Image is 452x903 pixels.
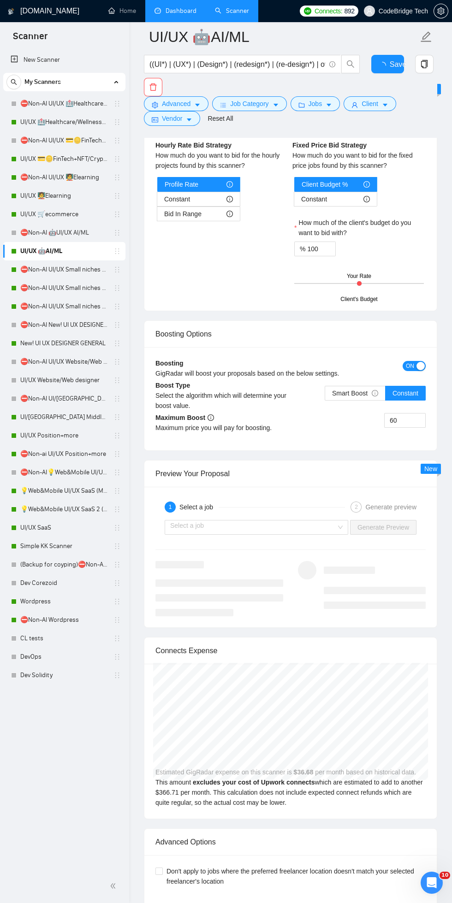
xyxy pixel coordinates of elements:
[113,579,121,587] span: holder
[108,7,136,15] a: homeHome
[326,101,332,108] span: caret-down
[230,99,268,109] span: Job Category
[144,96,208,111] button: settingAdvancedcaret-down
[155,360,184,367] b: Boosting
[390,59,406,70] span: Save
[344,96,396,111] button: userClientcaret-down
[164,192,190,206] span: Constant
[165,177,198,191] span: Profile Rate
[163,866,426,886] span: Don't apply to jobs where the preferred freelancer location doesn't match your selected freelance...
[113,303,121,310] span: holder
[20,555,108,574] a: (Backup for coyping)⛔Non-AI New! UI UX DESIGN GENERAL
[144,78,162,96] button: delete
[144,83,162,91] span: delete
[20,242,108,260] a: UI/UX 🤖AI/ML
[20,168,108,187] a: ⛔Non-AI UI/UX 🧑‍🏫Elearning
[371,55,404,73] button: Save
[155,142,232,149] b: Hourly Rate Bid Strategy
[6,75,21,89] button: search
[113,635,121,642] span: holder
[301,192,327,206] span: Constant
[113,672,121,679] span: holder
[113,543,121,550] span: holder
[332,390,378,397] span: Smart Boost
[307,242,335,256] input: How much of the client's budget do you want to bid with?
[20,187,108,205] a: UI/UX 🧑‍🏫Elearning
[155,321,426,347] div: Boosting Options
[113,137,121,144] span: holder
[20,611,108,629] a: ⛔Non-AI Wordpress
[113,616,121,624] span: holder
[20,445,108,463] a: ⛔Non-ai UI/UX Position+more
[215,7,249,15] a: searchScanner
[294,218,424,238] label: How much of the client's budget do you want to bid with?
[20,131,108,150] a: ⛔Non-AI UI/UX 💳🪙FinTech+NFT/Crypto/Blockchain/Casino
[347,272,371,281] div: Your Rate
[113,524,121,531] span: holder
[113,284,121,292] span: holder
[382,101,388,108] span: caret-down
[20,519,108,537] a: UI/UX SaaS
[406,361,414,371] span: ON
[20,629,108,648] a: CL tests
[304,7,311,15] img: upwork-logo.png
[179,502,219,513] div: Select a job
[113,450,121,458] span: holder
[113,229,121,236] span: holder
[113,358,121,366] span: holder
[113,100,121,107] span: holder
[273,101,279,108] span: caret-down
[149,59,325,70] input: Search Freelance Jobs...
[152,101,158,108] span: setting
[24,73,61,91] span: My Scanners
[155,382,190,389] b: Boost Type
[372,390,378,396] span: info-circle
[194,101,201,108] span: caret-down
[162,113,182,124] span: Vendor
[152,116,158,123] span: idcard
[291,96,340,111] button: folderJobscaret-down
[20,463,108,482] a: ⛔Non-AI💡Web&Mobile UI/UX SaaS (Mariia)
[292,150,426,171] div: How much do you want to bid for the fixed price jobs found by this scanner?
[155,150,289,171] div: How much do you want to bid for the hourly projects found by this scanner?
[20,390,108,408] a: ⛔Non-AI UI/[GEOGRAPHIC_DATA] Middle - [GEOGRAPHIC_DATA], [GEOGRAPHIC_DATA], [GEOGRAPHIC_DATA], [G...
[113,174,121,181] span: holder
[292,142,367,149] b: Fixed Price Bid Strategy
[298,101,305,108] span: folder
[113,248,121,255] span: holder
[155,460,426,487] div: Preview Your Proposal
[113,395,121,402] span: holder
[20,426,108,445] a: UI/UX Position+more
[169,504,172,510] span: 1
[155,7,196,15] a: dashboardDashboard
[20,297,108,316] a: ⛔Non-AI UI/UX Small niches 3 - NGO/Non-profit/sustainability
[363,196,370,202] span: info-circle
[20,224,108,242] a: ⛔Non-AI 🤖UI/UX AI/ML
[155,414,214,421] b: Maximum Boost
[20,500,108,519] a: 💡Web&Mobile UI/UX SaaS 2 ([PERSON_NAME])
[302,177,348,191] span: Client Budget %
[110,881,119,891] span: double-left
[113,321,121,329] span: holder
[20,113,108,131] a: UI/UX 🏥Healthcare/Wellness/Sports/Fitness
[226,196,233,202] span: info-circle
[355,504,358,510] span: 2
[113,377,121,384] span: holder
[113,340,121,347] span: holder
[113,487,121,495] span: holder
[350,520,416,535] button: Generate Preview
[315,6,342,16] span: Connects:
[226,211,233,217] span: info-circle
[366,8,373,14] span: user
[226,181,233,188] span: info-circle
[434,4,448,18] button: setting
[113,561,121,568] span: holder
[186,116,192,123] span: caret-down
[415,55,434,73] button: copy
[20,648,108,666] a: DevOps
[155,829,426,855] div: Advanced Options
[113,469,121,476] span: holder
[3,73,125,685] li: My Scanners
[113,413,121,421] span: holder
[113,211,121,218] span: holder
